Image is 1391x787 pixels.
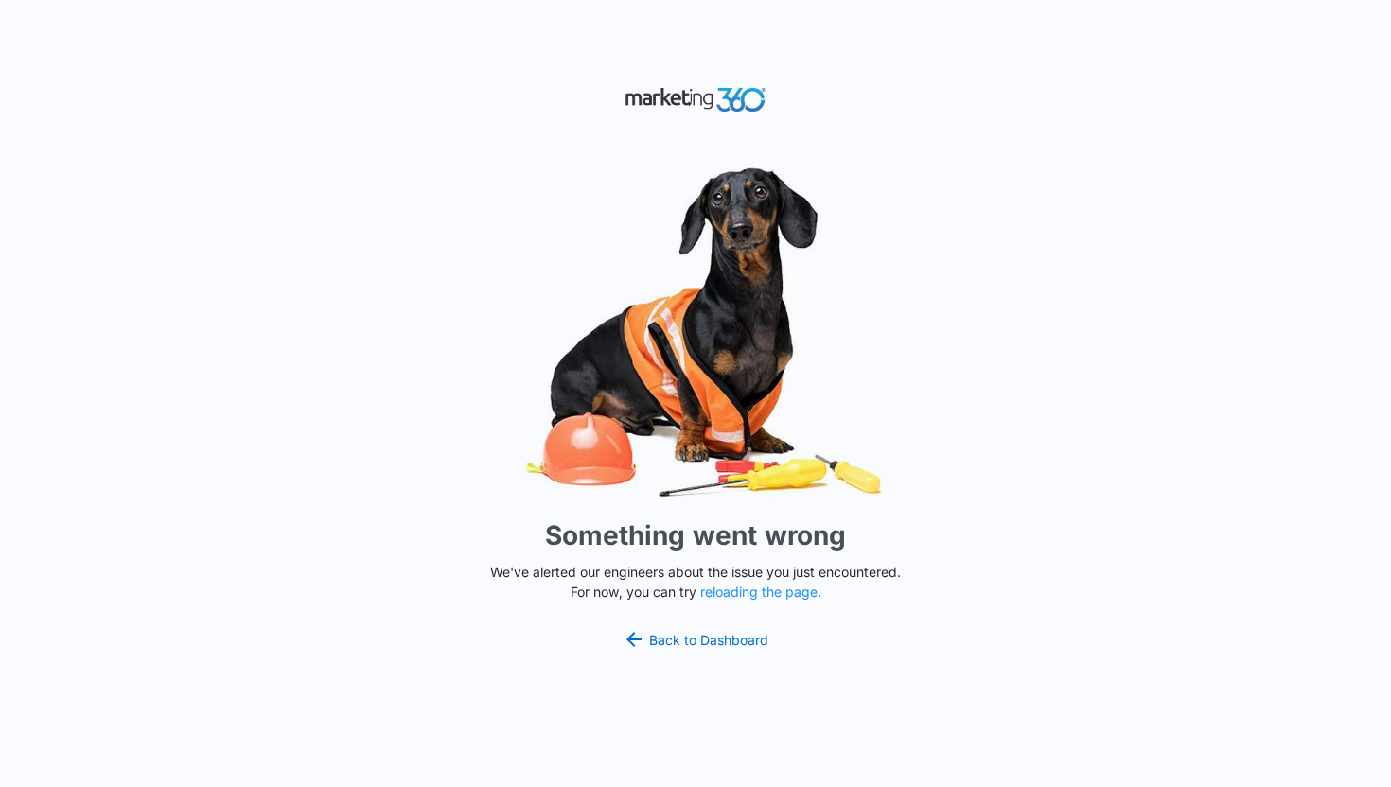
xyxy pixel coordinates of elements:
h1: Something went wrong [545,516,846,555]
p: We've alerted our engineers about the issue you just encountered. For now, you can try . [483,562,908,602]
img: Marketing 360 Logo [625,83,766,116]
img: Sad Dog [412,156,979,509]
button: reloading the page [700,585,818,600]
a: Back to Dashboard [623,628,768,651]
